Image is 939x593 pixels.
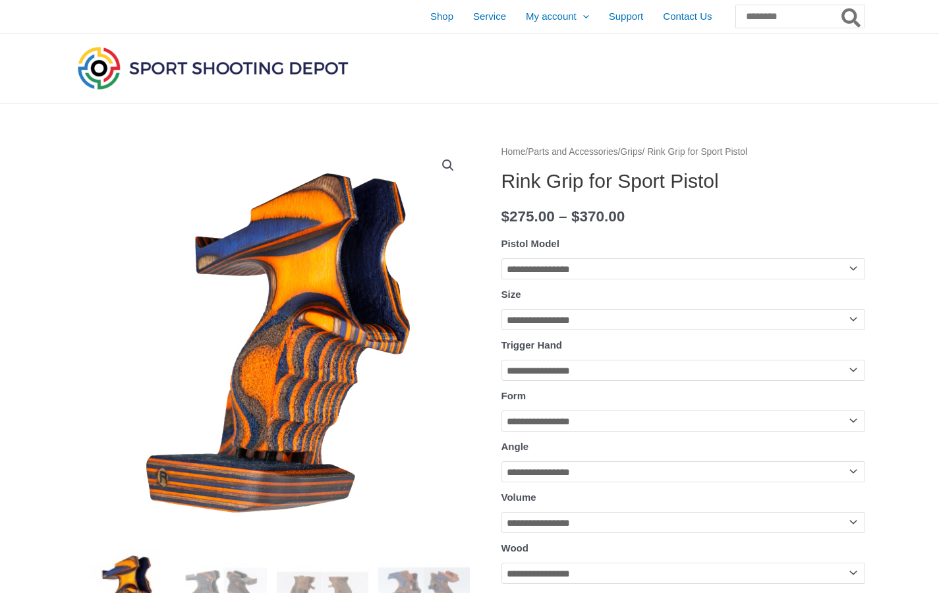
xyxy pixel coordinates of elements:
[501,289,521,300] label: Size
[621,147,642,157] a: Grips
[501,441,529,452] label: Angle
[501,390,526,401] label: Form
[501,144,865,161] nav: Breadcrumb
[501,147,526,157] a: Home
[501,542,528,553] label: Wood
[74,144,470,539] img: Rink Grip for Sport Pistol
[501,238,559,249] label: Pistol Model
[839,5,865,28] button: Search
[501,208,510,225] span: $
[571,208,580,225] span: $
[528,147,618,157] a: Parts and Accessories
[74,43,351,92] img: Sport Shooting Depot
[571,208,625,225] bdi: 370.00
[559,208,567,225] span: –
[501,339,563,351] label: Trigger Hand
[501,169,865,193] h1: Rink Grip for Sport Pistol
[436,154,460,177] a: View full-screen image gallery
[501,492,536,503] label: Volume
[501,208,555,225] bdi: 275.00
